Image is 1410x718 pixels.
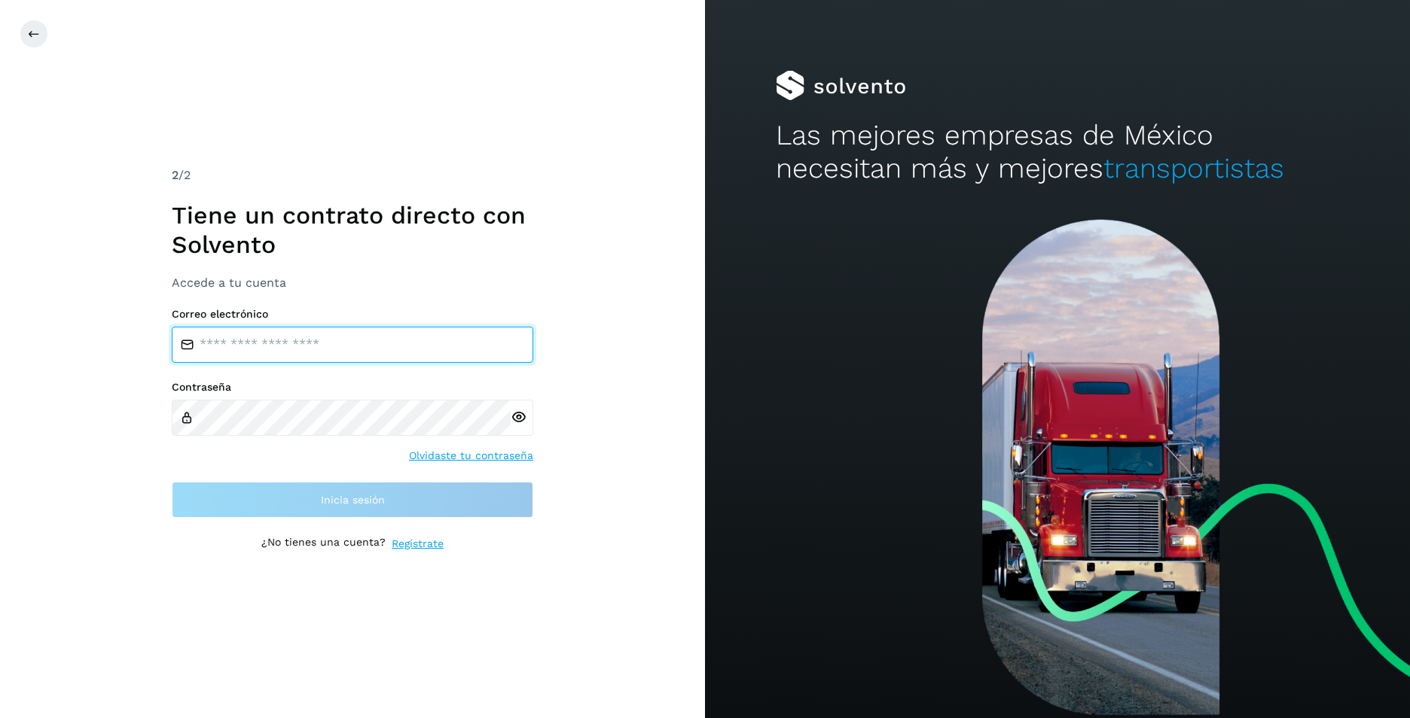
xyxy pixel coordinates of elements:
a: Olvidaste tu contraseña [409,448,533,464]
button: Inicia sesión [172,482,533,518]
span: transportistas [1103,152,1284,184]
span: Inicia sesión [321,494,385,505]
h3: Accede a tu cuenta [172,275,533,290]
h2: Las mejores empresas de México necesitan más y mejores [776,119,1340,186]
a: Regístrate [392,536,444,552]
div: /2 [172,166,533,184]
p: ¿No tienes una cuenta? [261,536,386,552]
label: Correo electrónico [172,308,533,321]
h1: Tiene un contrato directo con Solvento [172,201,533,259]
label: Contraseña [172,381,533,394]
span: 2 [172,168,179,182]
